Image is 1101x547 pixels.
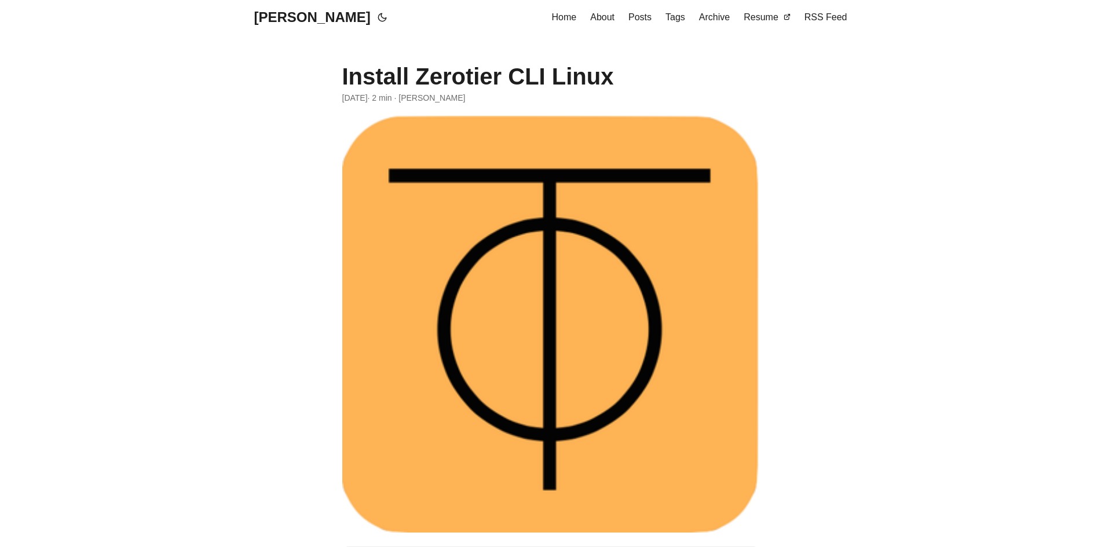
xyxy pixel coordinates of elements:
span: 2020-10-26 00:00:00 +0000 UTC [342,91,368,104]
span: Resume [744,12,778,22]
span: RSS Feed [804,12,847,22]
span: Posts [628,12,652,22]
span: About [590,12,614,22]
span: Home [552,12,577,22]
h1: Install Zerotier CLI Linux [342,63,759,90]
span: Archive [699,12,730,22]
span: Tags [665,12,685,22]
div: · 2 min · [PERSON_NAME] [342,91,759,104]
